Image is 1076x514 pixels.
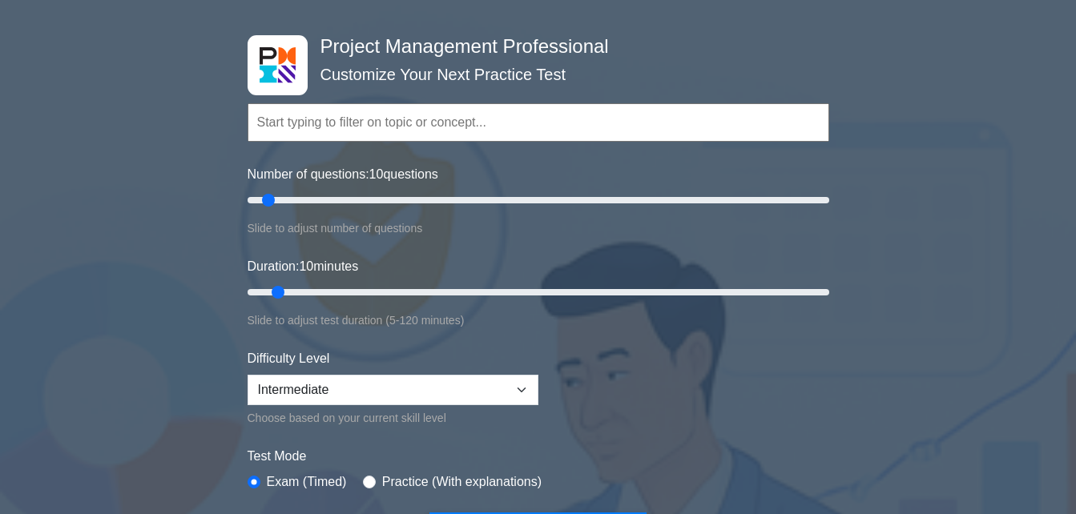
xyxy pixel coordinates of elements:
label: Test Mode [248,447,829,466]
label: Difficulty Level [248,349,330,368]
label: Duration: minutes [248,257,359,276]
span: 10 [299,259,313,273]
h4: Project Management Professional [314,35,751,58]
input: Start typing to filter on topic or concept... [248,103,829,142]
div: Slide to adjust number of questions [248,219,829,238]
div: Choose based on your current skill level [248,408,538,428]
span: 10 [369,167,384,181]
label: Exam (Timed) [267,472,347,492]
label: Number of questions: questions [248,165,438,184]
div: Slide to adjust test duration (5-120 minutes) [248,311,829,330]
label: Practice (With explanations) [382,472,542,492]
